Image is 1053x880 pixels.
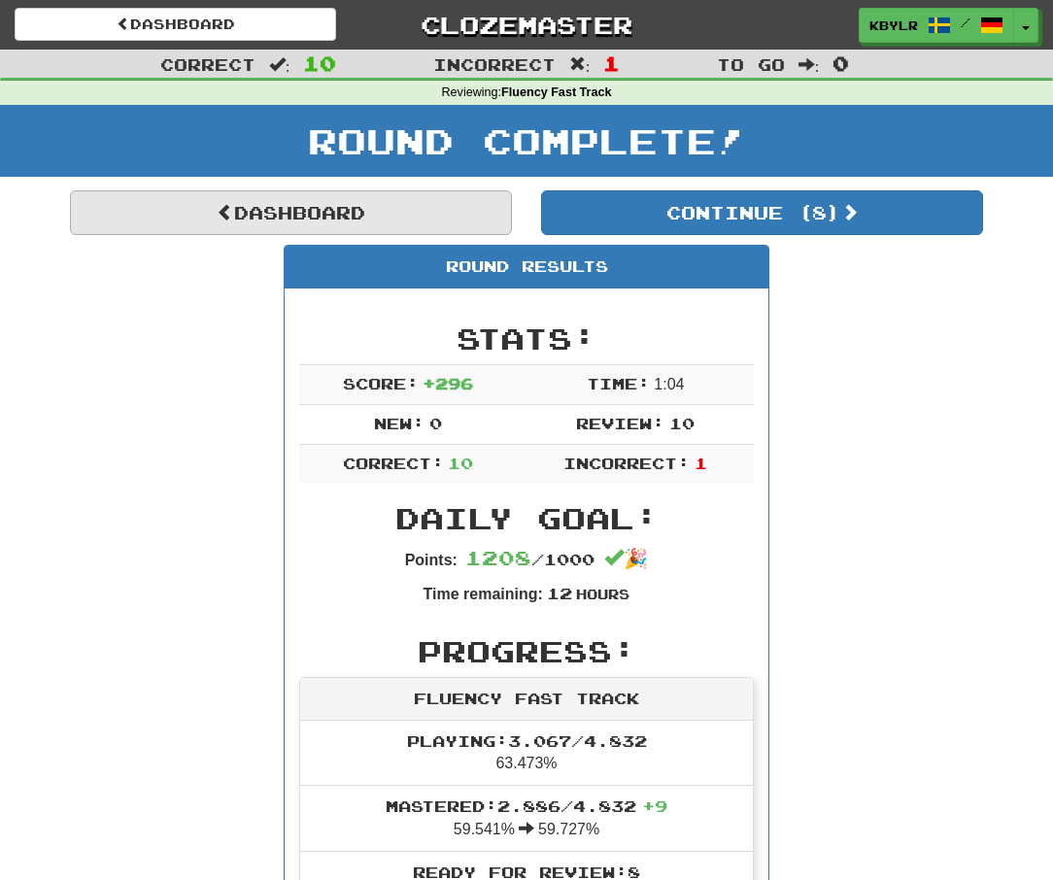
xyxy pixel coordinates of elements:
[423,374,473,392] span: + 296
[541,190,983,235] button: Continue (8)
[374,414,425,432] span: New:
[465,546,531,569] span: 1208
[70,190,512,235] a: Dashboard
[576,414,664,432] span: Review:
[654,376,684,392] span: 1 : 0 4
[961,16,970,29] span: /
[299,502,754,534] h2: Daily Goal:
[695,454,707,472] span: 1
[7,121,1046,160] h1: Round Complete!
[547,584,572,602] span: 12
[285,246,768,288] div: Round Results
[269,56,290,73] span: :
[343,374,419,392] span: Score:
[343,454,444,472] span: Correct:
[569,56,591,73] span: :
[859,8,1014,43] a: kbylr /
[832,51,849,75] span: 0
[365,8,687,42] a: Clozemaster
[303,51,336,75] span: 10
[604,548,648,569] span: 🎉
[717,54,785,74] span: To go
[299,635,754,667] h2: Progress:
[300,785,753,852] li: 59.541% 59.727%
[160,54,255,74] span: Correct
[15,8,336,41] a: Dashboard
[405,552,458,568] strong: Points:
[603,51,620,75] span: 1
[299,322,754,355] h2: Stats:
[869,17,918,34] span: kbylr
[448,454,473,472] span: 10
[642,796,667,815] span: + 9
[465,550,594,568] span: / 1000
[407,731,647,750] span: Playing: 3.067 / 4.832
[563,454,690,472] span: Incorrect:
[798,56,820,73] span: :
[300,721,753,787] li: 63.473%
[429,414,442,432] span: 0
[576,586,629,602] small: Hours
[386,796,667,815] span: Mastered: 2.886 / 4.832
[433,54,556,74] span: Incorrect
[501,85,611,99] strong: Fluency Fast Track
[587,374,650,392] span: Time:
[424,586,543,602] strong: Time remaining:
[669,414,695,432] span: 10
[300,678,753,721] div: Fluency Fast Track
